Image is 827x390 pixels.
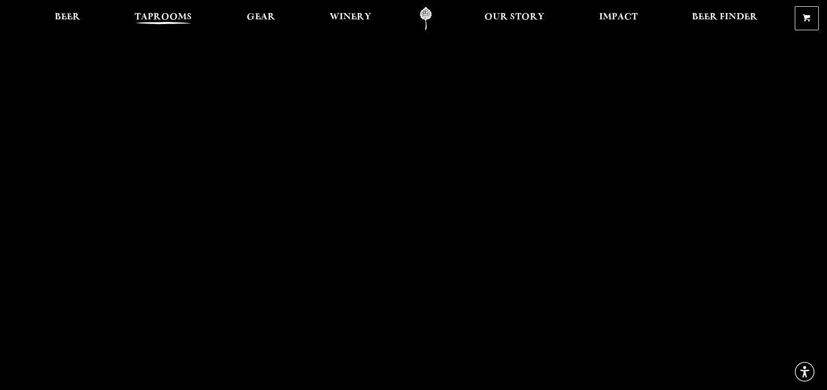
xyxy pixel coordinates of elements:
span: Impact [599,13,638,21]
a: Beer Finder [685,7,764,30]
a: Our Story [478,7,551,30]
span: Our Story [484,13,544,21]
span: Beer [55,13,80,21]
a: Taprooms [128,7,199,30]
span: Taprooms [135,13,192,21]
span: Beer Finder [692,13,758,21]
span: Winery [330,13,371,21]
a: Odell Home [406,7,445,30]
a: Gear [240,7,282,30]
a: Winery [323,7,378,30]
a: Impact [592,7,644,30]
span: Gear [247,13,275,21]
a: Beer [48,7,87,30]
